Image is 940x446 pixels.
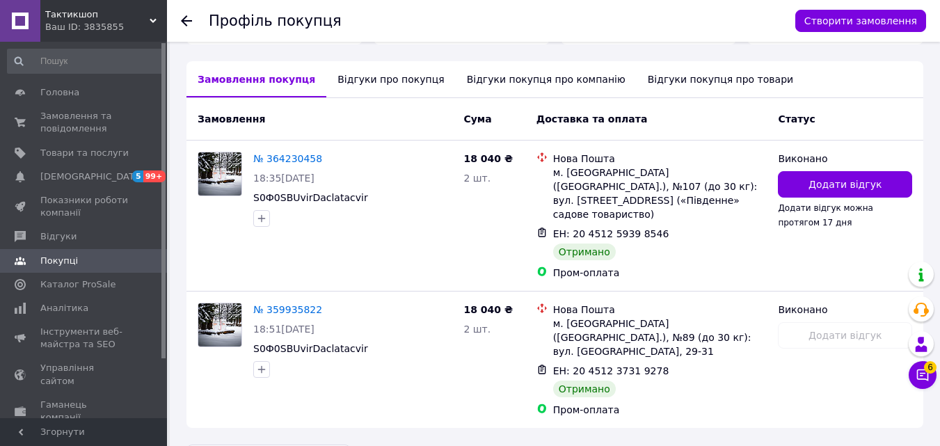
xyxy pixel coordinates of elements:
[198,152,241,196] img: Фото товару
[40,194,129,219] span: Показники роботи компанії
[253,192,368,203] a: S0Ф0SBUvirDaсlatacvіr
[209,13,342,29] h1: Профіль покупця
[186,61,326,97] div: Замовлення покупця
[40,326,129,351] span: Інструменти веб-майстра та SEO
[553,166,767,221] div: м. [GEOGRAPHIC_DATA] ([GEOGRAPHIC_DATA].), №107 (до 30 кг): вул. [STREET_ADDRESS] («Південне» сад...
[637,61,804,97] div: Відгуки покупця про товари
[778,152,912,166] div: Виконано
[7,49,164,74] input: Пошук
[253,153,322,164] a: № 364230458
[40,86,79,99] span: Головна
[463,173,491,184] span: 2 шт.
[40,278,115,291] span: Каталог ProSale
[45,8,150,21] span: Тактикшоп
[553,317,767,358] div: м. [GEOGRAPHIC_DATA] ([GEOGRAPHIC_DATA].), №89 (до 30 кг): вул. [GEOGRAPHIC_DATA], 29-31
[553,244,616,260] div: Отримано
[40,230,77,243] span: Відгуки
[132,170,143,182] span: 5
[326,61,455,97] div: Відгуки про покупця
[40,255,78,267] span: Покупці
[40,302,88,314] span: Аналітика
[778,203,873,227] span: Додати відгук можна протягом 17 дня
[463,153,513,164] span: 18 040 ₴
[40,147,129,159] span: Товари та послуги
[253,324,314,335] span: 18:51[DATE]
[40,362,129,387] span: Управління сайтом
[45,21,167,33] div: Ваш ID: 3835855
[553,381,616,397] div: Отримано
[778,303,912,317] div: Виконано
[253,173,314,184] span: 18:35[DATE]
[143,170,166,182] span: 99+
[463,304,513,315] span: 18 040 ₴
[924,361,937,374] span: 6
[181,14,192,28] div: Повернутися назад
[795,10,926,32] button: Створити замовлення
[553,403,767,417] div: Пром-оплата
[553,152,767,166] div: Нова Пошта
[40,399,129,424] span: Гаманець компанії
[198,303,241,347] img: Фото товару
[553,228,669,239] span: ЕН: 20 4512 5939 8546
[909,361,937,389] button: Чат з покупцем6
[463,113,491,125] span: Cума
[253,343,368,354] a: S0Ф0SBUvirDaсlatacvіr
[463,324,491,335] span: 2 шт.
[808,177,882,191] span: Додати відгук
[198,113,265,125] span: Замовлення
[40,110,129,135] span: Замовлення та повідомлення
[553,266,767,280] div: Пром-оплата
[253,304,322,315] a: № 359935822
[778,171,912,198] button: Додати відгук
[536,113,648,125] span: Доставка та оплата
[198,303,242,347] a: Фото товару
[553,303,767,317] div: Нова Пошта
[456,61,637,97] div: Відгуки покупця про компанію
[553,365,669,376] span: ЕН: 20 4512 3731 9278
[198,152,242,196] a: Фото товару
[40,170,143,183] span: [DEMOGRAPHIC_DATA]
[778,113,815,125] span: Статус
